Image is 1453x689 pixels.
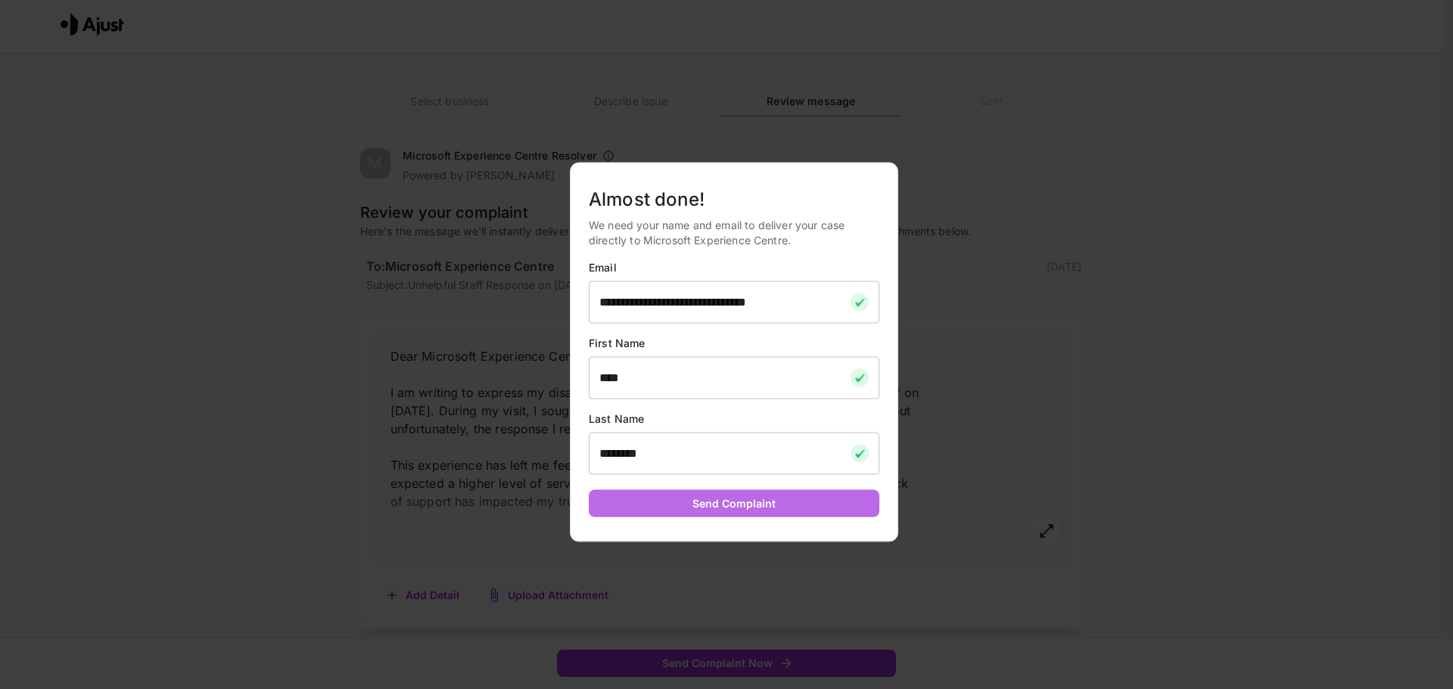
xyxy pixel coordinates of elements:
img: checkmark [851,293,869,311]
img: checkmark [851,368,869,386]
p: Last Name [589,411,879,426]
p: First Name [589,335,879,350]
p: Email [589,259,879,275]
img: checkmark [851,444,869,462]
h5: Almost done! [589,187,879,211]
p: We need your name and email to deliver your case directly to Microsoft Experience Centre. [589,217,879,247]
button: Send Complaint [589,489,879,517]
